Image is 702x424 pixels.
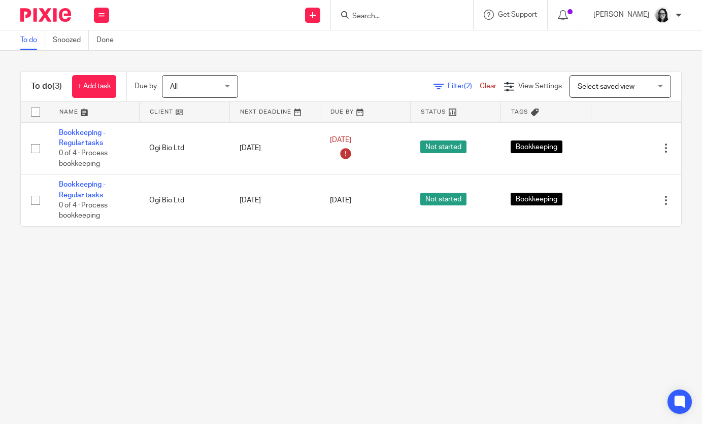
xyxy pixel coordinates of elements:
[52,82,62,90] span: (3)
[96,30,121,50] a: Done
[229,122,320,174] td: [DATE]
[464,83,472,90] span: (2)
[330,136,351,144] span: [DATE]
[511,140,562,153] span: Bookkeeping
[170,83,178,90] span: All
[420,193,466,205] span: Not started
[518,83,562,90] span: View Settings
[20,30,45,50] a: To do
[593,10,649,20] p: [PERSON_NAME]
[59,129,106,147] a: Bookkeeping - Regular tasks
[498,11,537,18] span: Get Support
[20,8,71,22] img: Pixie
[511,109,528,115] span: Tags
[135,81,157,91] p: Due by
[139,122,229,174] td: Ogi Bio Ltd
[229,174,320,226] td: [DATE]
[330,197,351,204] span: [DATE]
[511,193,562,205] span: Bookkeeping
[480,83,496,90] a: Clear
[139,174,229,226] td: Ogi Bio Ltd
[59,181,106,198] a: Bookkeeping - Regular tasks
[448,83,480,90] span: Filter
[53,30,89,50] a: Snoozed
[59,150,108,167] span: 0 of 4 · Process bookkeeping
[420,140,466,153] span: Not started
[578,83,634,90] span: Select saved view
[59,202,108,220] span: 0 of 4 · Process bookkeeping
[31,81,62,92] h1: To do
[654,7,671,23] img: Profile%20photo.jpeg
[72,75,116,98] a: + Add task
[351,12,443,21] input: Search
